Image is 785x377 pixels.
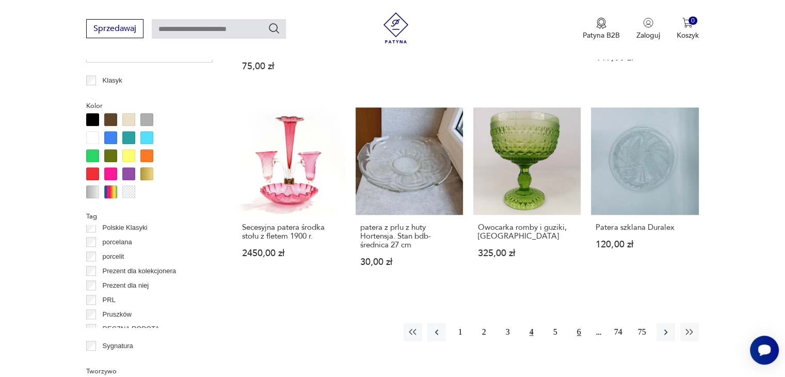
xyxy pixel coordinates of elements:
[596,53,694,62] p: 119,00 zł
[356,107,463,287] a: patera z prlu z huty Hortensja. Stan bdb- średnica 27 cmpatera z prlu z huty Hortensja. Stan bdb-...
[268,22,280,35] button: Szukaj
[478,249,576,258] p: 325,00 zł
[242,62,340,71] p: 75,00 zł
[643,18,653,28] img: Ikonka użytkownika
[380,12,411,43] img: Patyna - sklep z meblami i dekoracjami vintage
[596,240,694,249] p: 120,00 zł
[451,323,470,341] button: 1
[360,223,458,249] h3: patera z prlu z huty Hortensja. Stan bdb- średnica 27 cm
[583,30,620,40] p: Patyna B2B
[682,18,693,28] img: Ikona koszyka
[86,100,213,112] p: Kolor
[591,107,698,287] a: Patera szklana DuralexPatera szklana Duralex120,00 zł
[750,336,779,365] iframe: Smartsupp widget button
[103,237,132,248] p: porcelana
[86,26,143,33] a: Sprzedawaj
[636,30,660,40] p: Zaloguj
[499,323,517,341] button: 3
[636,18,660,40] button: Zaloguj
[478,223,576,241] h3: Owocarka romby i guziki, [GEOGRAPHIC_DATA]
[103,265,176,277] p: Prezent dla kolekcjonera
[473,107,581,287] a: Owocarka romby i guziki, ZąbkowiceOwocarka romby i guziki, [GEOGRAPHIC_DATA]325,00 zł
[583,18,620,40] a: Ikona medaluPatyna B2B
[86,211,213,222] p: Tag
[103,251,124,262] p: porcelit
[103,222,148,233] p: Polskie Klasyki
[475,323,493,341] button: 2
[677,30,699,40] p: Koszyk
[86,19,143,38] button: Sprzedawaj
[633,323,651,341] button: 75
[570,323,588,341] button: 6
[609,323,628,341] button: 74
[237,107,345,287] a: Secesyjna patera środka stołu z fletem 1900 r.Secesyjna patera środka stołu z fletem 1900 r.2450,...
[583,18,620,40] button: Patyna B2B
[103,280,149,291] p: Prezent dla niej
[103,323,159,335] p: RĘCZNA ROBOTA
[596,223,694,232] h3: Patera szklana Duralex
[103,309,132,320] p: Pruszków
[86,366,213,377] p: Tworzywo
[360,258,458,266] p: 30,00 zł
[103,294,116,306] p: PRL
[522,323,541,341] button: 4
[242,249,340,258] p: 2450,00 zł
[103,75,122,86] p: Klasyk
[103,340,133,352] p: Sygnatura
[242,223,340,241] h3: Secesyjna patera środka stołu z fletem 1900 r.
[596,18,606,29] img: Ikona medalu
[677,18,699,40] button: 0Koszyk
[688,17,697,25] div: 0
[546,323,565,341] button: 5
